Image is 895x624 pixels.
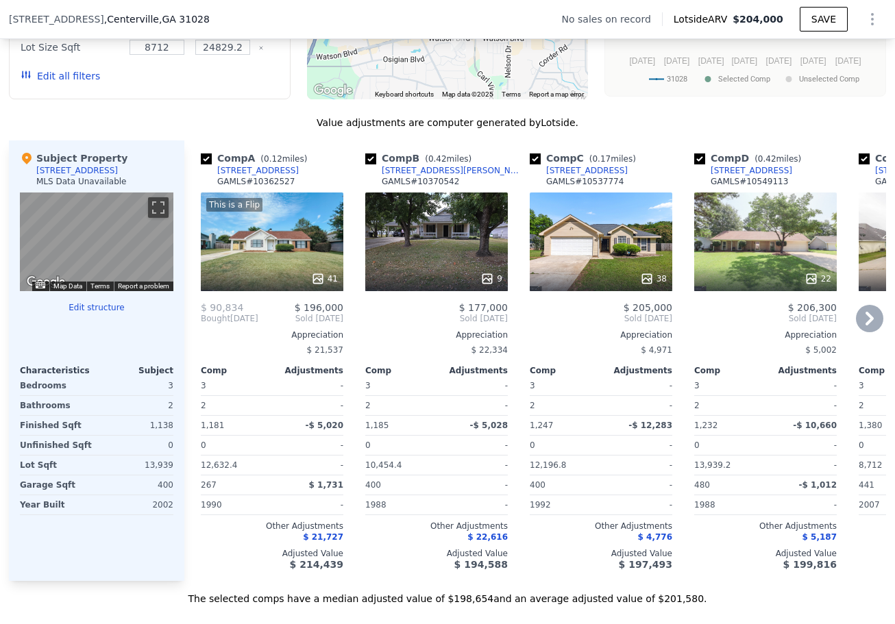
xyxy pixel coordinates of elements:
div: - [275,376,343,395]
a: Open this area in Google Maps (opens a new window) [310,82,356,99]
div: Unfinished Sqft [20,436,94,455]
span: -$ 5,028 [470,421,508,430]
span: $ 22,334 [471,345,508,355]
div: - [604,376,672,395]
span: 480 [694,480,710,490]
span: 12,632.4 [201,460,237,470]
div: Comp [365,365,437,376]
div: Appreciation [365,329,508,340]
span: , GA 31028 [159,14,210,25]
span: 13,939.2 [694,460,731,470]
span: 267 [201,480,217,490]
div: 2 [530,396,598,415]
span: 3 [201,381,206,390]
span: $ 206,300 [788,302,837,313]
div: Garage Sqft [20,475,94,495]
div: Adjusted Value [530,548,672,559]
span: -$ 5,020 [306,421,343,430]
img: Google [23,273,69,291]
div: - [768,376,837,395]
div: - [275,436,343,455]
div: Street View [20,192,173,291]
div: GAMLS # 10537774 [546,176,624,187]
span: $ 90,834 [201,302,243,313]
div: Comp B [365,151,477,165]
div: 2 [365,396,434,415]
div: 1990 [201,495,269,514]
div: Adjusted Value [365,548,508,559]
div: - [768,455,837,475]
div: Comp [694,365,765,376]
text: [DATE] [800,56,826,66]
text: [DATE] [629,56,655,66]
div: GAMLS # 10549113 [711,176,788,187]
div: Other Adjustments [201,521,343,532]
span: $ 205,000 [624,302,672,313]
span: 441 [859,480,874,490]
span: $ 22,616 [467,532,508,542]
span: 400 [530,480,545,490]
div: 2 [694,396,763,415]
div: - [275,455,343,475]
span: Map data ©2025 [442,90,493,98]
span: 3 [859,381,864,390]
div: Finished Sqft [20,416,94,435]
div: MLS Data Unavailable [36,176,127,187]
div: - [439,396,508,415]
div: 22 [805,272,831,286]
span: ( miles) [419,154,477,164]
span: 1,181 [201,421,224,430]
div: Comp [201,365,272,376]
span: $ 196,000 [295,302,343,313]
span: 0 [859,440,864,450]
div: 100 Hackamore Ln [451,28,466,51]
span: 1,380 [859,421,882,430]
div: Bathrooms [20,396,94,415]
div: Bedrooms [20,376,94,395]
div: [STREET_ADDRESS] [546,165,628,176]
div: 400 [99,475,173,495]
button: Keyboard shortcuts [375,90,434,99]
span: Sold [DATE] [694,313,837,324]
text: Unselected Comp [799,75,859,84]
span: 0.42 [758,154,776,164]
a: Report a map error [529,90,584,98]
span: $ 4,971 [641,345,672,355]
div: The selected comps have a median adjusted value of $198,654 and an average adjusted value of $201... [9,581,886,606]
div: - [604,455,672,475]
span: 1,185 [365,421,389,430]
text: Selected Comp [718,75,770,84]
span: 400 [365,480,381,490]
div: Comp A [201,151,312,165]
div: Appreciation [201,329,343,340]
a: Open this area in Google Maps (opens a new window) [23,273,69,291]
div: Lot Sqft [20,455,94,475]
div: GAMLS # 10370542 [382,176,459,187]
div: Characteristics [20,365,97,376]
div: - [768,436,837,455]
div: 1992 [530,495,598,514]
span: $ 1,731 [309,480,343,490]
button: Map Data [53,282,82,291]
span: $ 194,588 [454,559,508,570]
span: 0 [530,440,535,450]
span: ( miles) [255,154,312,164]
div: [STREET_ADDRESS] [711,165,792,176]
button: Keyboard shortcuts [36,282,45,288]
div: - [604,475,672,495]
div: 2002 [99,495,173,514]
span: 10,454.4 [365,460,402,470]
div: Appreciation [530,329,672,340]
div: No sales on record [562,12,662,26]
span: -$ 10,660 [793,421,837,430]
div: - [439,455,508,475]
a: Report a problem [118,282,169,290]
div: 3 [99,376,173,395]
button: SAVE [800,7,848,32]
div: - [604,495,672,514]
span: 0.42 [428,154,447,164]
div: Value adjustments are computer generated by Lotside . [9,116,886,129]
a: [STREET_ADDRESS][PERSON_NAME] [365,165,524,176]
div: Lot Size Sqft [21,38,121,57]
div: - [604,436,672,455]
